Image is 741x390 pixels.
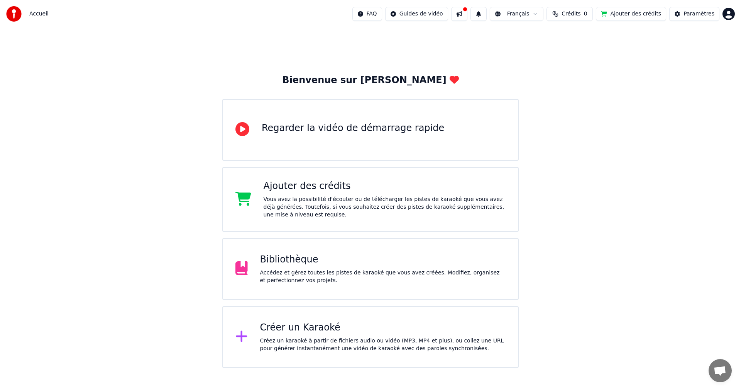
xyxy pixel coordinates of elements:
[260,269,506,284] div: Accédez et gérez toutes les pistes de karaoké que vous avez créées. Modifiez, organisez et perfec...
[683,10,714,18] div: Paramètres
[546,7,593,21] button: Crédits0
[669,7,719,21] button: Paramètres
[352,7,382,21] button: FAQ
[282,74,458,87] div: Bienvenue sur [PERSON_NAME]
[264,196,506,219] div: Vous avez la possibilité d'écouter ou de télécharger les pistes de karaoké que vous avez déjà gén...
[6,6,22,22] img: youka
[709,359,732,382] div: Ouvrir le chat
[260,254,506,266] div: Bibliothèque
[262,122,444,135] div: Regarder la vidéo de démarrage rapide
[584,10,587,18] span: 0
[596,7,666,21] button: Ajouter des crédits
[385,7,448,21] button: Guides de vidéo
[264,180,506,192] div: Ajouter des crédits
[562,10,580,18] span: Crédits
[29,10,49,18] nav: breadcrumb
[29,10,49,18] span: Accueil
[260,322,506,334] div: Créer un Karaoké
[260,337,506,353] div: Créez un karaoké à partir de fichiers audio ou vidéo (MP3, MP4 et plus), ou collez une URL pour g...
